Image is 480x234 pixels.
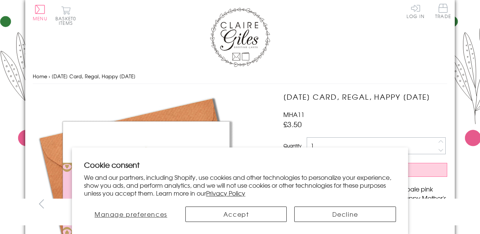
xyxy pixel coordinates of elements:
[283,91,447,102] h1: [DATE] Card, Regal, Happy [DATE]
[206,188,245,198] a: Privacy Policy
[84,160,396,170] h2: Cookie consent
[435,4,451,20] a: Trade
[52,73,136,80] span: [DATE] Card, Regal, Happy [DATE]
[210,8,270,67] img: Claire Giles Greetings Cards
[33,5,47,21] button: Menu
[294,207,396,222] button: Decline
[84,173,396,197] p: We and our partners, including Shopify, use cookies and other technologies to personalize your ex...
[33,195,50,212] button: prev
[59,15,76,26] span: 0 items
[95,210,167,219] span: Manage preferences
[55,6,76,25] button: Basket0 items
[283,110,304,119] span: MHA11
[283,142,301,149] label: Quantity
[33,15,47,22] span: Menu
[407,4,425,18] a: Log In
[435,4,451,18] span: Trade
[84,207,178,222] button: Manage preferences
[49,73,50,80] span: ›
[185,207,287,222] button: Accept
[283,119,302,129] span: £3.50
[33,73,47,80] a: Home
[33,69,447,84] nav: breadcrumbs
